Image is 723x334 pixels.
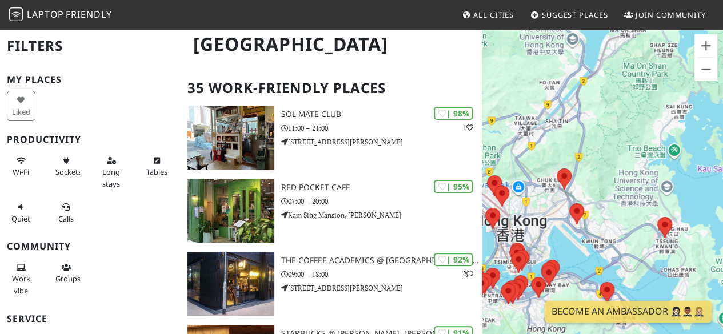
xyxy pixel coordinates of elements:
[97,151,126,193] button: Long stays
[281,256,482,265] h3: The Coffee Academics @ [GEOGRAPHIC_DATA][PERSON_NAME]
[620,5,710,25] a: Join Community
[55,273,81,284] span: Group tables
[281,283,482,293] p: [STREET_ADDRESS][PERSON_NAME]
[27,8,64,21] span: Laptop
[11,214,30,224] span: Quiet
[181,179,482,243] a: Red Pocket Cafe | 95% Red Pocket Cafe 07:00 – 20:00 Kam Sing Mansion, [PERSON_NAME]
[434,180,473,193] div: | 95%
[7,151,35,182] button: Wi-Fi
[545,301,712,323] a: Become an Ambassador 🤵🏻‍♀️🤵🏾‍♂️🤵🏼‍♀️
[7,29,174,63] h2: Filters
[462,122,473,133] p: 1
[181,252,482,316] a: The Coffee Academics @ Sai Yuen Lane | 92% 2 The Coffee Academics @ [GEOGRAPHIC_DATA][PERSON_NAME...
[187,106,274,170] img: SOL Mate Club
[473,10,514,20] span: All Cities
[146,167,167,177] span: Work-friendly tables
[281,110,482,119] h3: SOL Mate Club
[281,210,482,220] p: Kam Sing Mansion, [PERSON_NAME]
[55,167,82,177] span: Power sockets
[181,106,482,170] a: SOL Mate Club | 98% 1 SOL Mate Club 11:00 – 21:00 [STREET_ADDRESS][PERSON_NAME]
[281,136,482,147] p: [STREET_ADDRESS][PERSON_NAME]
[542,10,608,20] span: Suggest Places
[457,5,518,25] a: All Cities
[58,214,74,224] span: Video/audio calls
[187,179,274,243] img: Red Pocket Cafe
[7,134,174,145] h3: Productivity
[281,123,482,134] p: 11:00 – 21:00
[694,58,717,81] button: Zoom out
[636,10,706,20] span: Join Community
[9,5,112,25] a: LaptopFriendly LaptopFriendly
[526,5,613,25] a: Suggest Places
[462,268,473,279] p: 2
[694,34,717,57] button: Zoom in
[52,198,81,228] button: Calls
[142,151,171,182] button: Tables
[12,273,30,295] span: People working
[281,196,482,207] p: 07:00 – 20:00
[13,167,29,177] span: Stable Wi-Fi
[434,107,473,120] div: | 98%
[7,74,174,85] h3: My Places
[52,258,81,288] button: Groups
[7,313,174,324] h3: Service
[281,269,482,280] p: 09:00 – 18:00
[52,151,81,182] button: Sockets
[102,167,120,188] span: Long stays
[7,241,174,252] h3: Community
[184,29,480,60] h1: [GEOGRAPHIC_DATA]
[66,8,111,21] span: Friendly
[7,198,35,228] button: Quiet
[187,252,274,316] img: The Coffee Academics @ Sai Yuen Lane
[434,253,473,266] div: | 92%
[281,183,482,192] h3: Red Pocket Cafe
[7,258,35,300] button: Work vibe
[9,7,23,21] img: LaptopFriendly
[187,71,475,106] h2: 35 Work-Friendly Places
